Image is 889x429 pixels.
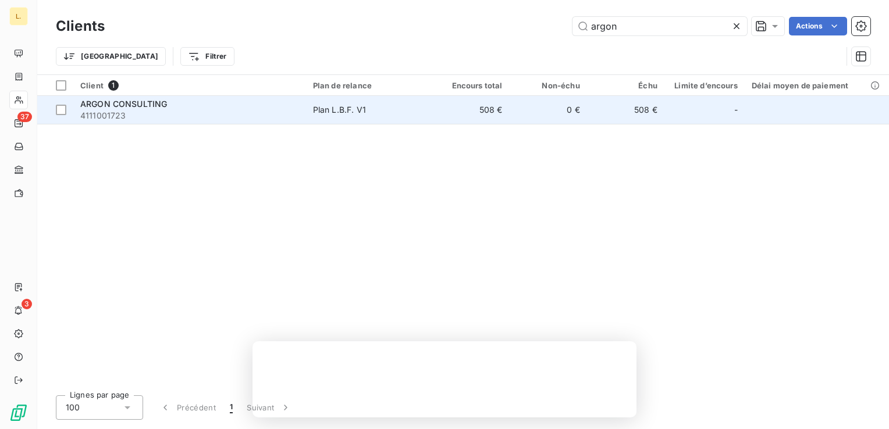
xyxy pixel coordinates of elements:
iframe: Intercom live chat [849,389,877,417]
td: 0 € [509,96,586,124]
button: [GEOGRAPHIC_DATA] [56,47,166,66]
button: Précédent [152,395,223,420]
div: Non-échu [516,81,579,90]
button: 1 [223,395,240,420]
button: Actions [789,17,847,35]
span: - [734,104,738,116]
span: 1 [108,80,119,91]
span: 100 [66,402,80,413]
span: Client [80,81,104,90]
div: Échu [594,81,657,90]
button: Suivant [240,395,298,420]
div: Limite d’encours [671,81,738,90]
div: Délai moyen de paiement [752,81,882,90]
span: 37 [17,112,32,122]
iframe: Enquête de LeanPay [253,341,636,417]
input: Rechercher [572,17,747,35]
button: Filtrer [180,47,234,66]
div: L. [9,7,28,26]
td: 508 € [432,96,509,124]
span: 4111001723 [80,110,299,121]
span: ARGON CONSULTING [80,99,167,109]
div: Plan de relance [313,81,425,90]
img: Logo LeanPay [9,403,28,422]
div: Encours total [439,81,502,90]
div: Plan L.B.F. V1 [313,104,366,116]
h3: Clients [56,16,105,37]
span: 3 [22,299,32,309]
span: 1 [230,402,233,413]
td: 508 € [587,96,664,124]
